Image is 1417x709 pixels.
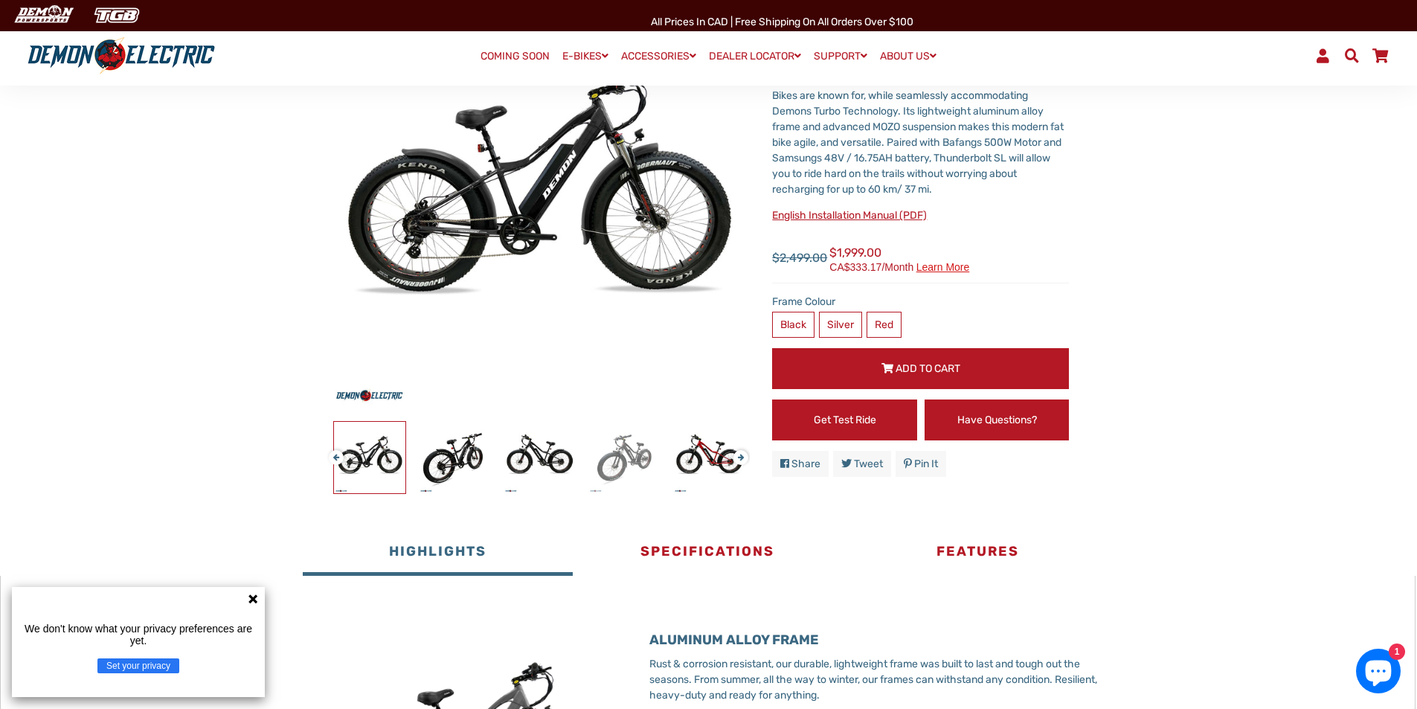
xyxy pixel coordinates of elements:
img: Thunderbolt SL Fat Tire eBike - Demon Electric [673,422,745,493]
label: Frame Colour [772,294,1069,309]
label: Black [772,312,814,338]
img: Demon Electric logo [22,36,220,75]
p: Rust & corrosion resistant, our durable, lightweight frame was built to last and tough out the se... [649,656,1114,703]
p: We don't know what your privacy preferences are yet. [18,623,259,647]
inbox-online-store-chat: Shopify online store chat [1352,649,1405,697]
label: Silver [819,312,862,338]
button: Add to Cart [772,348,1069,389]
label: Red [867,312,902,338]
span: Tweet [854,458,883,470]
button: Specifications [573,531,843,576]
span: $1,999.00 [829,244,969,272]
button: Features [843,531,1113,576]
a: ABOUT US [875,45,942,67]
button: Previous [329,443,338,460]
span: $2,499.00 [772,249,827,267]
img: Demon Electric [7,3,79,28]
a: Get Test Ride [772,400,917,440]
img: Thunderbolt SL Fat Tire eBike - Demon Electric [334,422,405,493]
a: COMING SOON [475,46,555,67]
span: All Prices in CAD | Free shipping on all orders over $100 [651,16,913,28]
a: DEALER LOCATOR [704,45,806,67]
span: Add to Cart [896,362,960,375]
img: Thunderbolt SL Fat Tire eBike - Demon Electric [504,422,575,493]
a: ACCESSORIES [616,45,701,67]
img: Thunderbolt SL Fat Tire eBike - Demon Electric [588,422,660,493]
a: Have Questions? [925,400,1070,440]
h3: ALUMINUM ALLOY FRAME [649,632,1114,649]
span: Designed to go anywhere, ride everywhere, and do it all with ease. Thunderbolt SL provides all of... [772,58,1064,196]
button: Highlights [303,531,573,576]
a: SUPPORT [809,45,873,67]
button: Next [733,443,742,460]
span: Share [791,458,820,470]
img: TGB Canada [86,3,147,28]
span: Pin it [914,458,938,470]
a: E-BIKES [557,45,614,67]
button: Set your privacy [97,658,179,673]
img: Thunderbolt SL Fat Tire eBike - Demon Electric [419,422,490,493]
a: English Installation Manual (PDF) [772,209,927,222]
